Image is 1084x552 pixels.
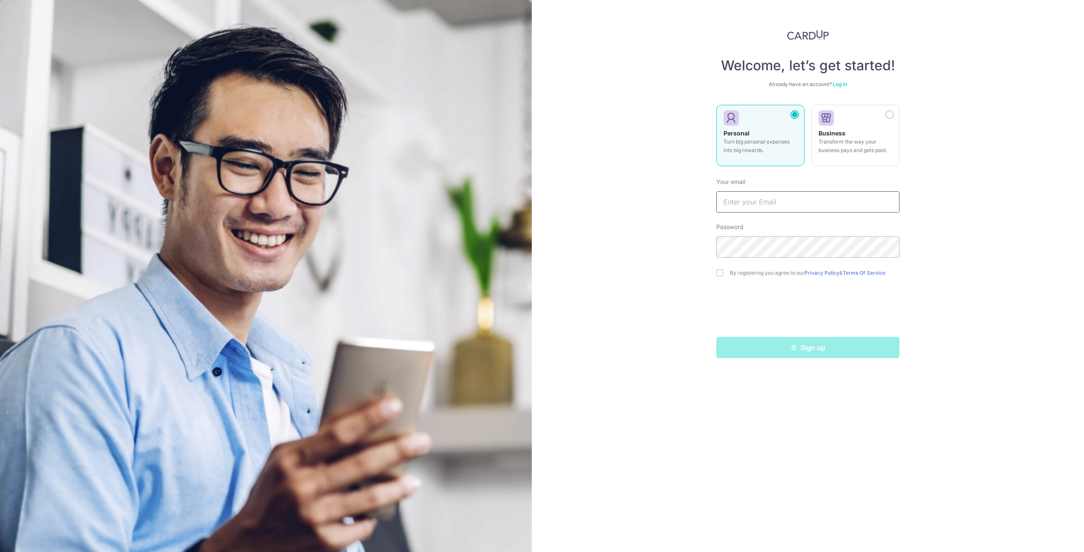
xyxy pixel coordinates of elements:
[716,191,899,213] input: Enter your Email
[843,270,885,276] a: Terms Of Service
[819,129,845,137] strong: Business
[743,293,873,327] iframe: reCAPTCHA
[787,30,829,40] img: CardUp Logo
[716,178,745,186] label: Your email
[716,223,744,231] label: Password
[833,81,847,87] a: Log in
[819,138,892,155] p: Transform the way your business pays and gets paid.
[724,138,797,155] p: Turn big personal expenses into big rewards.
[716,81,899,88] div: Already have an account?
[811,105,899,171] a: Business Transform the way your business pays and gets paid.
[804,270,839,276] a: Privacy Policy
[716,57,899,74] h4: Welcome, let’s get started!
[730,270,899,276] label: By registering you agree to our &
[724,129,750,137] strong: Personal
[716,105,804,171] a: Personal Turn big personal expenses into big rewards.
